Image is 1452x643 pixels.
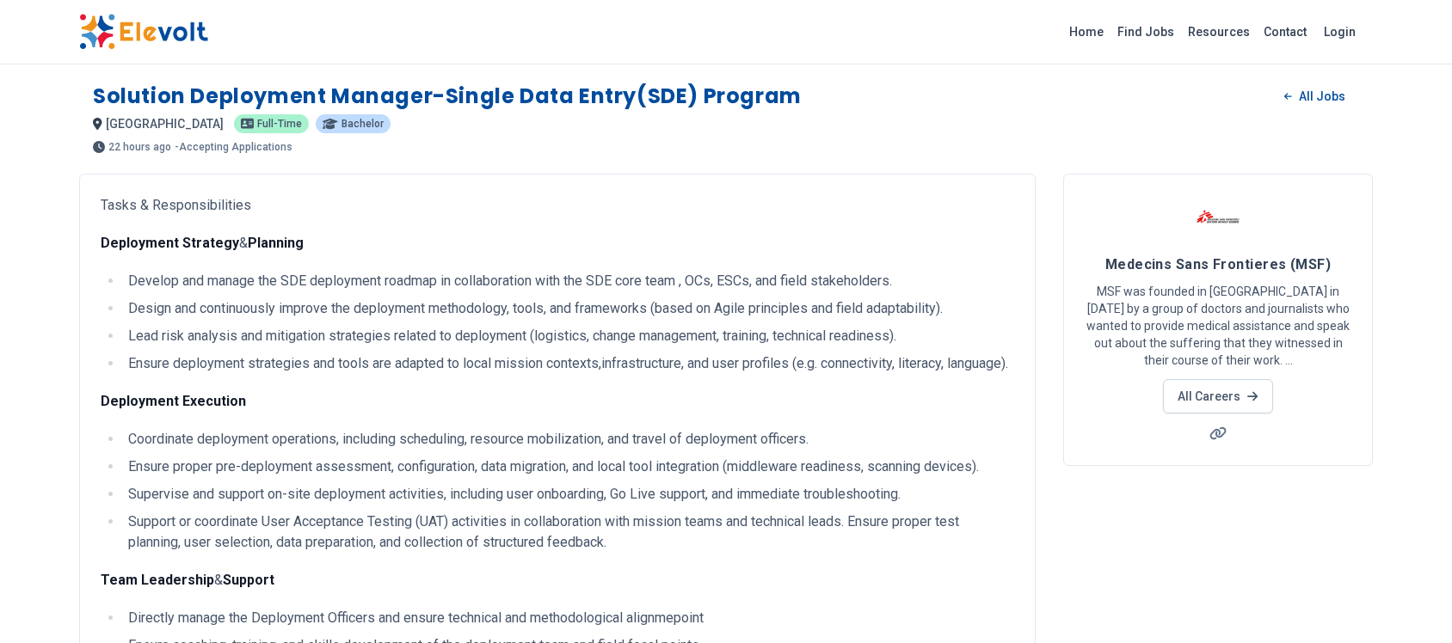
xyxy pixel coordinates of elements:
li: Lead risk analysis and mitigation strategies related to deployment (logistics, change management,... [123,326,1014,346]
a: Contact [1257,18,1314,46]
li: Design and continuously improve the deployment methodology, tools, and frameworks (based on Agile... [123,298,1014,319]
a: Home [1062,18,1111,46]
p: & [101,570,1014,591]
li: Support or coordinate User Acceptance Testing (UAT) activities in collaboration with mission team... [123,511,1014,553]
strong: Team [101,572,138,588]
li: Ensure deployment strategies and tools are adapted to local mission contexts,infrastructure, and ... [123,353,1014,374]
strong: Deployment [101,235,179,251]
p: - Accepting Applications [175,142,292,152]
span: Medecins Sans Frontieres (MSF) [1105,256,1332,273]
li: Ensure proper pre-deployment assessment, configuration, data migration, and local tool integratio... [123,456,1014,477]
img: Elevolt [79,14,208,50]
li: Supervise and support on-site deployment activities, including user onboarding, Go Live support, ... [123,484,1014,505]
a: Login [1314,15,1366,49]
strong: Planning [248,235,304,251]
p: Tasks & Responsibilities [101,195,1014,216]
span: Full-time [257,119,302,129]
span: 22 hours ago [108,142,171,152]
a: All Jobs [1270,83,1359,109]
strong: Strategy [182,235,239,251]
span: Bachelor [341,119,384,129]
span: [GEOGRAPHIC_DATA] [106,117,224,131]
strong: Execution [182,393,246,409]
p: MSF was founded in [GEOGRAPHIC_DATA] in [DATE] by a group of doctors and journalists who wanted t... [1085,283,1351,369]
a: Find Jobs [1111,18,1181,46]
li: Develop and manage the SDE deployment roadmap in collaboration with the SDE core team , OCs, ESCs... [123,271,1014,291]
li: Coordinate deployment operations, including scheduling, resource mobilization, and travel of depl... [123,429,1014,450]
img: Medecins Sans Frontieres (MSF) [1197,195,1240,238]
a: All Careers [1163,379,1272,413]
strong: Support [223,572,274,588]
a: Resources [1181,18,1257,46]
p: & [101,233,1014,254]
h1: Solution Deployment Manager-Single Data Entry(SDE) Program [93,83,802,110]
strong: Leadership [141,572,214,588]
strong: Deployment [101,393,179,409]
li: Directly manage the Deployment Officers and ensure technical and methodological alignmepoint [123,608,1014,628]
